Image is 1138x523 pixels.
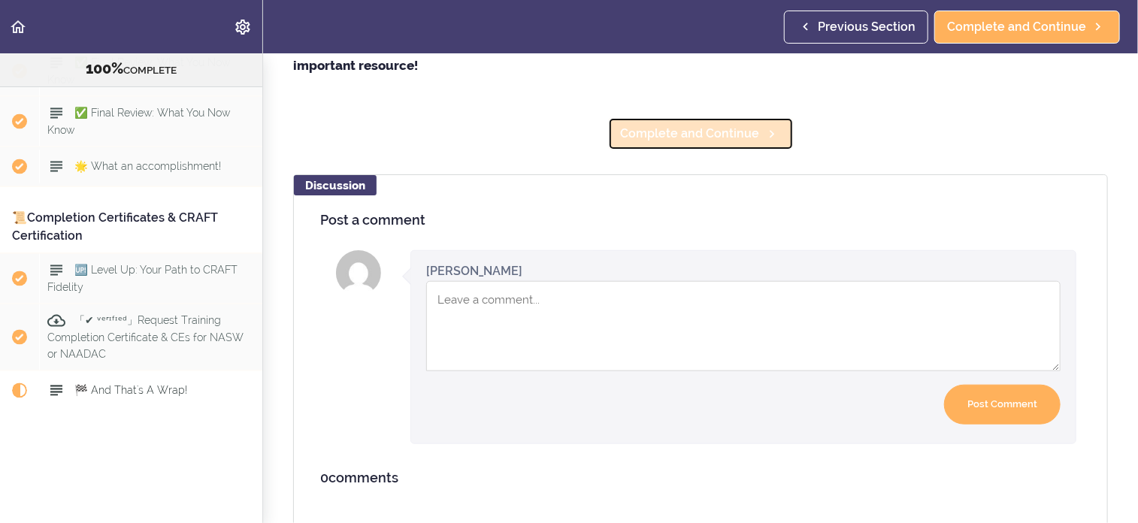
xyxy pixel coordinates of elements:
[86,59,123,77] span: 100%
[74,161,221,173] span: 🌟 What an accomplishment!
[426,281,1061,371] textarea: Comment box
[934,11,1120,44] a: Complete and Continue
[47,265,238,294] span: 🆙 Level Up: Your Path to CRAFT Fidelity
[784,11,928,44] a: Previous Section
[47,107,230,137] span: ✅ Final Review: What You Now Know
[944,385,1061,425] input: Post Comment
[320,470,328,485] span: 0
[19,59,244,79] div: COMPLETE
[320,470,1081,485] h4: comments
[9,18,27,36] svg: Back to course curriculum
[947,18,1086,36] span: Complete and Continue
[294,175,377,195] div: Discussion
[336,250,381,295] img: Valerie J
[74,385,187,397] span: 🏁 And That's A Wrap!
[608,117,794,150] a: Complete and Continue
[426,262,522,280] div: [PERSON_NAME]
[621,125,760,143] span: Complete and Continue
[320,213,1081,228] h4: Post a comment
[818,18,916,36] span: Previous Section
[47,315,244,361] span: 「✔ ᵛᵉʳᶦᶠᶦᵉᵈ」Request Training Completion Certificate & CEs for NASW or NAADAC
[234,18,252,36] svg: Settings Menu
